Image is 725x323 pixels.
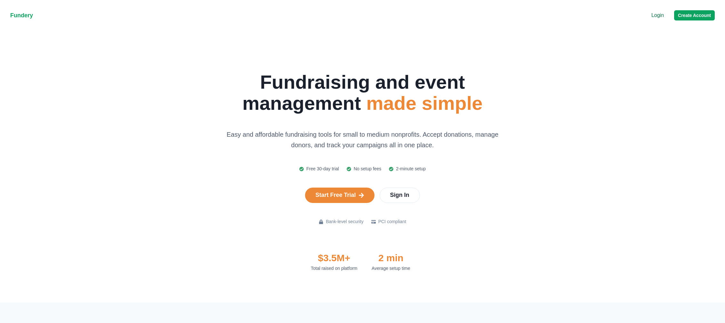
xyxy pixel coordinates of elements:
[311,251,358,265] dd: $3.5M+
[378,218,406,225] p: PCI compliant
[311,265,358,272] dt: Total raised on platform
[368,265,415,272] dt: Average setup time
[326,218,364,225] p: Bank-level security
[651,12,664,19] a: Login
[396,166,426,172] p: 2-minute setup
[219,72,506,114] h2: Fundraising and event management
[305,188,374,203] a: Start Free Trial
[306,166,339,172] p: Free 30-day trial
[10,11,42,20] p: Fundery
[219,129,506,150] p: Easy and affordable fundraising tools for small to medium nonprofits. Accept donations, manage do...
[354,166,381,172] p: No setup fees
[366,93,483,114] span: made simple
[368,251,415,265] dd: 2 min
[380,188,420,203] a: Sign In
[674,10,715,20] button: Create Account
